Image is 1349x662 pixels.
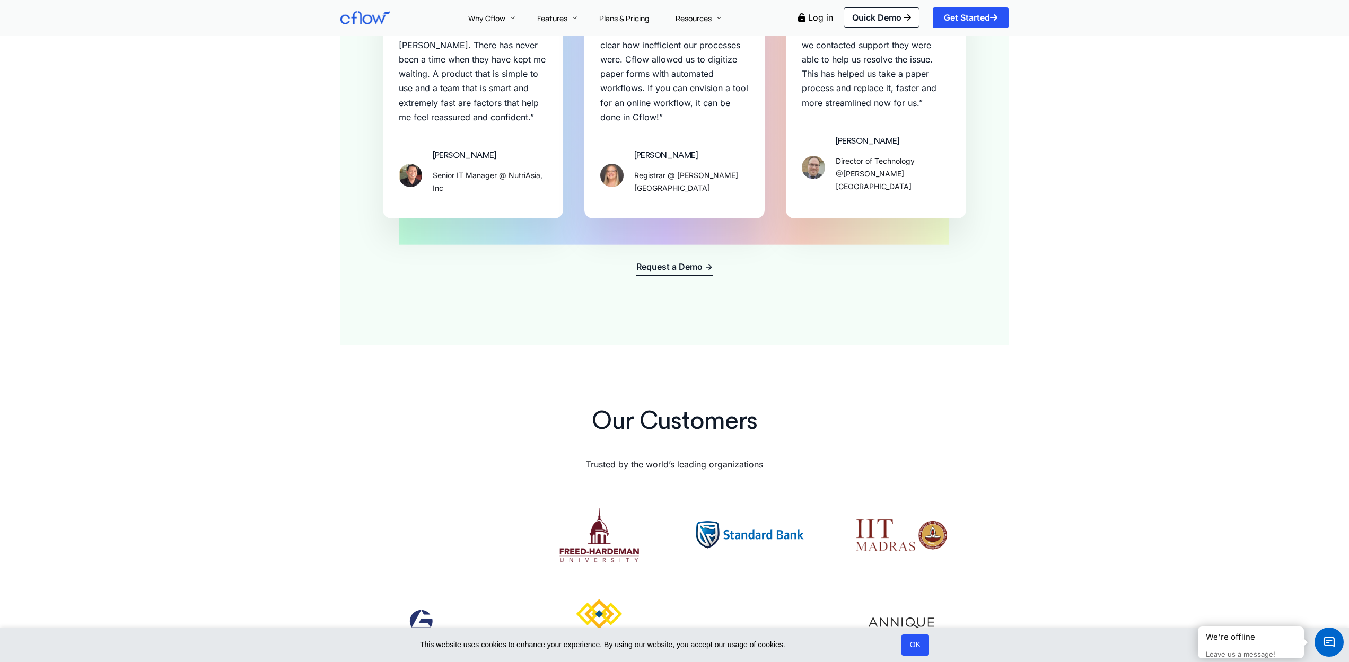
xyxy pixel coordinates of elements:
[695,520,805,550] img: standard bank
[933,7,1009,28] a: Get Started
[363,457,987,472] p: Trusted by the world’s leading organizations
[636,262,713,271] span: Request a Demo ->
[433,169,547,195] p: Senior IT Manager @ NutriAsia, Inc
[636,258,713,276] a: Request a Demo ->
[468,13,505,23] span: Why Cflow
[901,634,929,656] a: OK
[363,403,987,439] h2: Our Customers
[399,164,422,187] img: Ronald Tibay
[559,508,639,562] img: Freed-hardeman_university_logo.png
[1206,632,1296,642] div: We're offline
[634,151,698,160] span: [PERSON_NAME]
[420,639,895,651] span: This website uses cookies to enhance your experience. By using our website, you accept our usage ...
[844,7,919,28] a: Quick Demo
[546,597,653,659] img: gus education
[1206,650,1296,659] p: Leave us a message!
[600,164,624,187] img: Stephanie Duncan
[849,506,953,564] img: iit madras
[836,155,950,192] p: Director of Technology @[PERSON_NAME][GEOGRAPHIC_DATA]
[869,617,934,638] img: annique rooibos
[599,13,649,23] span: Plans & Pricing
[808,12,833,23] a: Log in
[634,169,749,195] p: Registrar @ [PERSON_NAME][GEOGRAPHIC_DATA]
[433,151,496,160] span: [PERSON_NAME]
[399,9,547,125] p: “I’m really impressed with the support provided by [PERSON_NAME]. There has never been a time whe...
[408,610,488,647] img: AGI Industries
[836,137,899,145] span: [PERSON_NAME]
[802,156,825,179] img: Bradley Wilkins
[944,13,997,22] span: Get Started
[676,13,712,23] span: Resources
[422,510,474,560] img: nutriasia-logo
[1315,628,1344,657] span: Chat Widget
[802,9,950,110] p: “We are extremely liking CFlow. So far any issues that we’ve had once we contacted support they w...
[537,13,567,23] span: Features
[711,596,790,660] img: windsor clinical logo
[340,11,390,24] img: Cflow
[600,9,749,125] p: “The WFH environment during the [MEDICAL_DATA] pandemic made it clear how inefficient our process...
